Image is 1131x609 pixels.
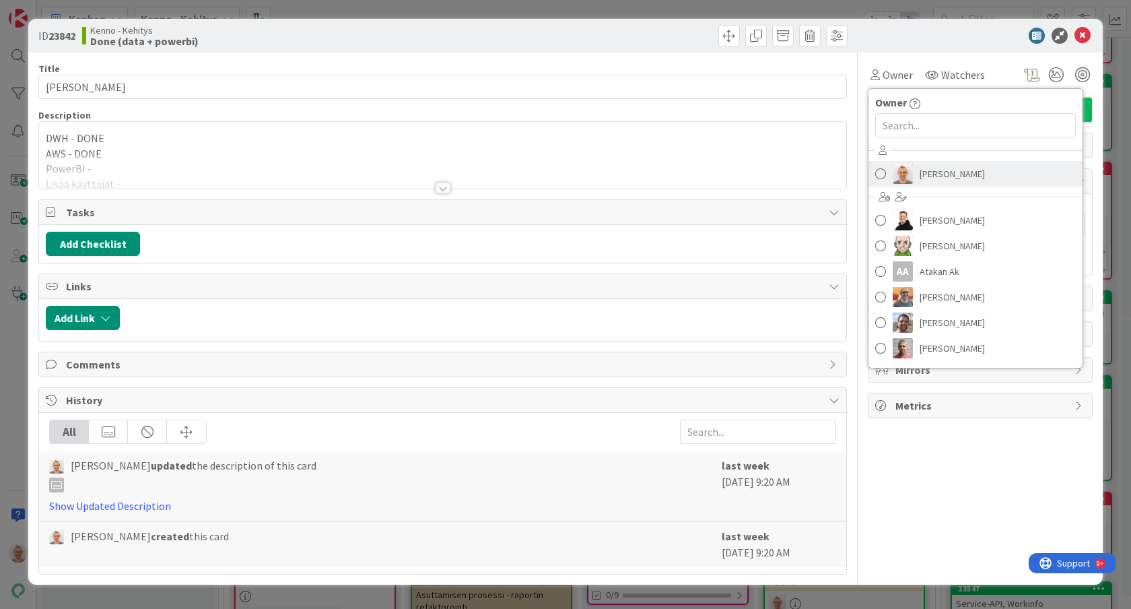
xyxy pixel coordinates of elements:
[48,29,75,42] b: 23842
[38,28,75,44] span: ID
[868,233,1083,259] a: AN[PERSON_NAME]
[893,236,913,256] img: AN
[941,67,985,83] span: Watchers
[893,313,913,333] img: ET
[49,530,64,544] img: PM
[868,284,1083,310] a: BN[PERSON_NAME]
[893,287,913,307] img: BN
[875,113,1076,137] input: Search...
[38,109,91,121] span: Description
[875,94,907,110] span: Owner
[920,287,985,307] span: [PERSON_NAME]
[868,310,1083,335] a: ET[PERSON_NAME]
[722,528,836,560] div: [DATE] 9:20 AM
[893,164,913,184] img: PM
[920,210,985,230] span: [PERSON_NAME]
[868,161,1083,187] a: PM[PERSON_NAME]
[46,131,839,146] p: DWH - DONE
[868,207,1083,233] a: AN[PERSON_NAME]
[920,164,985,184] span: [PERSON_NAME]
[50,420,89,443] div: All
[920,313,985,333] span: [PERSON_NAME]
[920,338,985,358] span: [PERSON_NAME]
[722,457,836,514] div: [DATE] 9:20 AM
[920,236,985,256] span: [PERSON_NAME]
[893,210,913,230] img: AN
[90,36,199,46] b: Done (data + powerbi)
[893,261,913,282] div: AA
[868,335,1083,361] a: HJ[PERSON_NAME]
[68,5,75,16] div: 9+
[38,75,847,99] input: type card name here...
[151,459,192,472] b: updated
[868,259,1083,284] a: AAAtakan Ak
[66,278,822,294] span: Links
[46,146,839,162] p: AWS - DONE
[883,67,913,83] span: Owner
[46,232,140,256] button: Add Checklist
[151,530,189,543] b: created
[66,356,822,373] span: Comments
[46,306,120,330] button: Add Link
[895,362,1068,378] span: Mirrors
[90,25,199,36] span: Kenno - Kehitys
[680,420,836,444] input: Search...
[71,457,316,492] span: [PERSON_NAME] the description of this card
[49,499,171,513] a: Show Updated Description
[38,63,60,75] label: Title
[893,338,913,358] img: HJ
[71,528,229,544] span: [PERSON_NAME] this card
[66,204,822,220] span: Tasks
[895,397,1068,414] span: Metrics
[49,459,64,474] img: PM
[868,361,1083,387] a: IN[PERSON_NAME]
[920,261,959,282] span: Atakan Ak
[722,530,769,543] b: last week
[66,392,822,408] span: History
[722,459,769,472] b: last week
[28,2,61,18] span: Support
